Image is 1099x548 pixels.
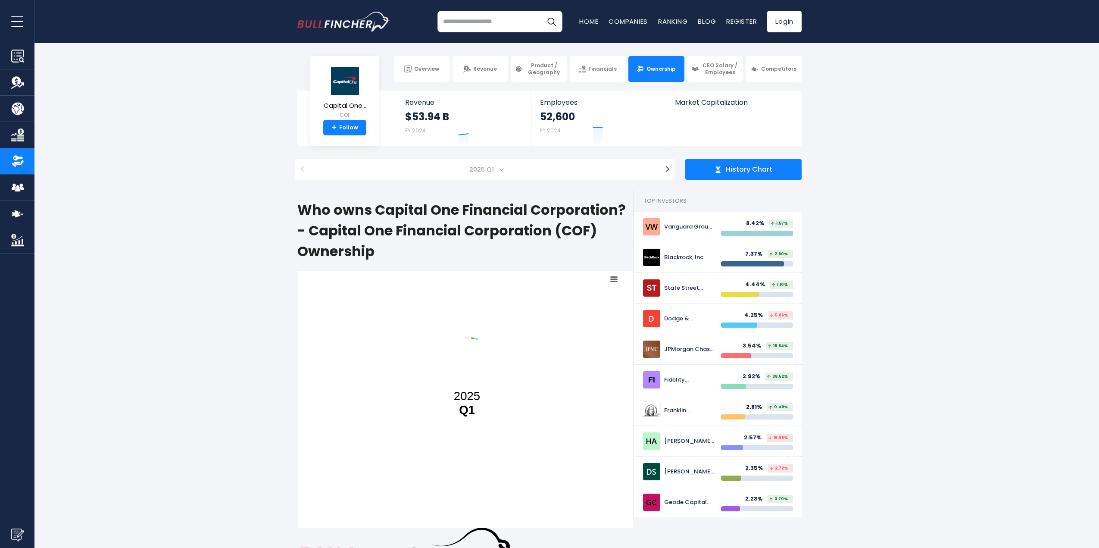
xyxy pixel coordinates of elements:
span: 1.57% [771,222,788,225]
div: Blackrock, Inc [664,254,715,261]
img: Ownership [11,155,24,168]
a: Companies [609,17,648,26]
button: < [295,159,309,180]
div: 4.44% [745,281,770,288]
span: 16.96% [768,436,788,440]
a: Home [579,17,598,26]
span: 2.72% [770,467,788,470]
span: 38.52% [767,375,788,379]
a: Register [726,17,757,26]
text: 3.54% [556,403,578,413]
text: 4.44% [546,352,568,362]
text: 25.66% [380,325,405,335]
a: Product / Geography [511,56,567,82]
span: Overview [414,66,439,72]
span: History Chart [726,165,772,174]
span: Ownership [646,66,676,72]
div: Fidelity Investments (FMR) [664,376,715,384]
span: 18.84% [768,344,788,348]
button: Search [541,11,562,32]
span: 2025 Q1 [466,163,499,175]
a: Login [767,11,802,32]
a: Financials [570,56,625,82]
div: 8.42% [746,220,769,227]
div: State Street Corp [664,285,715,292]
span: 2025 Q1 [314,159,656,180]
strong: 52,600 [540,110,575,123]
a: Go to homepage [297,12,390,31]
text: 2025 [454,389,480,416]
tspan: Q1 [459,403,475,416]
div: 2.23% [745,495,768,503]
span: Capital One... [324,102,366,110]
span: Market Capitalization [675,98,792,106]
div: 2.35% [745,465,768,472]
strong: + [332,124,336,132]
a: Competitors [746,56,802,82]
text: 8.42% [481,297,503,307]
div: 2.92% [743,373,765,380]
div: 2.81% [746,404,767,411]
h1: Who owns Capital One Financial Corporation? - Capital One Financial Corporation (COF) Ownership [297,200,634,262]
strong: $53.94 B [405,110,449,123]
div: Geode Capital Management, LLC [664,499,715,506]
a: Market Capitalization [666,91,801,121]
div: Dodge & [PERSON_NAME] [664,315,715,323]
a: Ownership [628,56,684,82]
small: FY 2024 [540,127,561,134]
button: > [660,159,674,180]
div: [PERSON_NAME] Selected Advisers [664,468,715,476]
text: 2.35% [527,467,547,476]
img: history chart [715,166,721,173]
a: +Follow [323,120,366,135]
h2: Top Investors [634,190,802,212]
span: Revenue [473,66,497,72]
text: 33.44% [406,485,431,495]
a: Revenue [453,56,508,82]
span: 3.70% [769,497,788,501]
span: 1.10% [772,283,788,287]
small: COF [324,111,366,119]
div: Vanguard Group Inc [664,223,715,231]
span: 5.86% [770,313,788,317]
span: CEO Salary / Employees [701,62,739,75]
text: 2.57% [537,455,558,465]
text: 4.25% [555,378,576,388]
div: [PERSON_NAME] Associates L P [664,438,715,445]
div: 7.37% [745,251,768,258]
a: Blog [698,17,716,26]
text: 2.81% [547,440,566,450]
a: Capital One... COF [323,66,367,120]
span: Employees [540,98,657,106]
span: 2.90% [769,252,788,256]
div: JPMorgan Chase & CO [664,346,715,353]
div: 3.54% [743,342,766,350]
small: FY 2024 [405,127,426,134]
a: Employees 52,600 FY 2024 [531,91,665,146]
text: 7.37% [525,321,546,331]
a: Overview [394,56,450,82]
div: Franklin Resources Inc [664,407,715,414]
div: 2.57% [744,434,767,442]
span: Revenue [405,98,523,106]
img: bullfincher logo [297,12,390,31]
span: Financials [588,66,617,72]
text: 2.23% [516,476,537,486]
a: Revenue $53.94 B FY 2024 [397,91,531,146]
span: 0.49% [769,405,788,409]
span: Product / Geography [525,62,563,75]
div: 4.25% [744,312,768,319]
span: Competitors [761,66,796,72]
a: CEO Salary / Employees [687,56,743,82]
text: 2.92% [553,423,573,433]
a: Ranking [658,17,687,26]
